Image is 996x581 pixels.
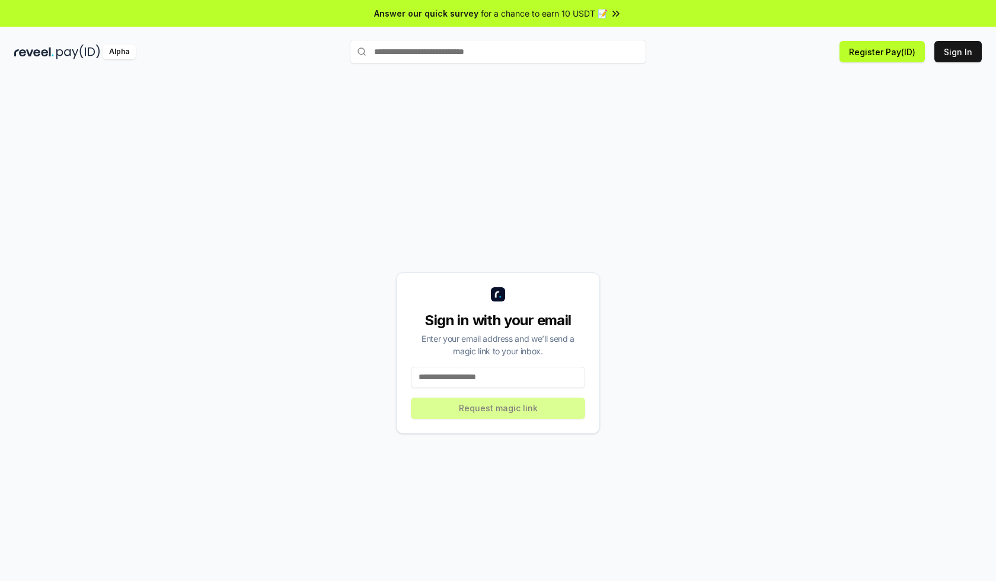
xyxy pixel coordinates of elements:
button: Sign In [934,41,982,62]
span: for a chance to earn 10 USDT 📝 [481,7,608,20]
div: Enter your email address and we’ll send a magic link to your inbox. [411,332,585,357]
button: Register Pay(ID) [839,41,925,62]
span: Answer our quick survey [374,7,478,20]
img: pay_id [56,45,100,59]
div: Sign in with your email [411,311,585,330]
img: reveel_dark [14,45,54,59]
img: logo_small [491,287,505,301]
div: Alpha [103,45,136,59]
